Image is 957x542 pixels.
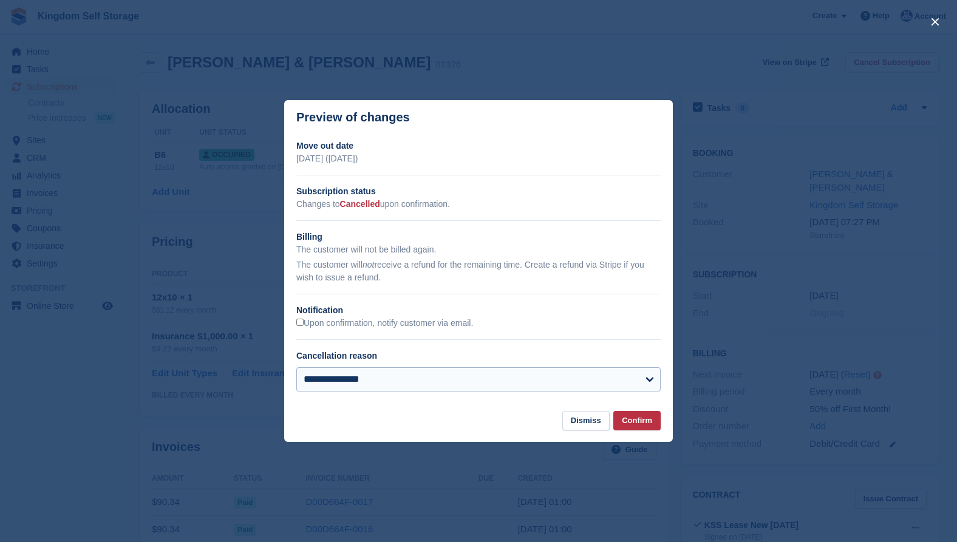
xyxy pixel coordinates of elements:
[613,411,661,431] button: Confirm
[296,140,661,152] h2: Move out date
[363,260,374,269] em: not
[340,199,380,209] span: Cancelled
[296,304,661,317] h2: Notification
[296,319,304,326] input: Upon confirmation, notify customer via email.
[296,110,410,124] p: Preview of changes
[296,243,661,256] p: The customer will not be billed again.
[296,259,661,284] p: The customer will receive a refund for the remaining time. Create a refund via Stripe if you wish...
[562,411,610,431] button: Dismiss
[296,152,661,165] p: [DATE] ([DATE])
[296,185,661,198] h2: Subscription status
[296,318,473,329] label: Upon confirmation, notify customer via email.
[296,231,661,243] h2: Billing
[296,198,661,211] p: Changes to upon confirmation.
[925,12,945,32] button: close
[296,351,377,361] label: Cancellation reason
